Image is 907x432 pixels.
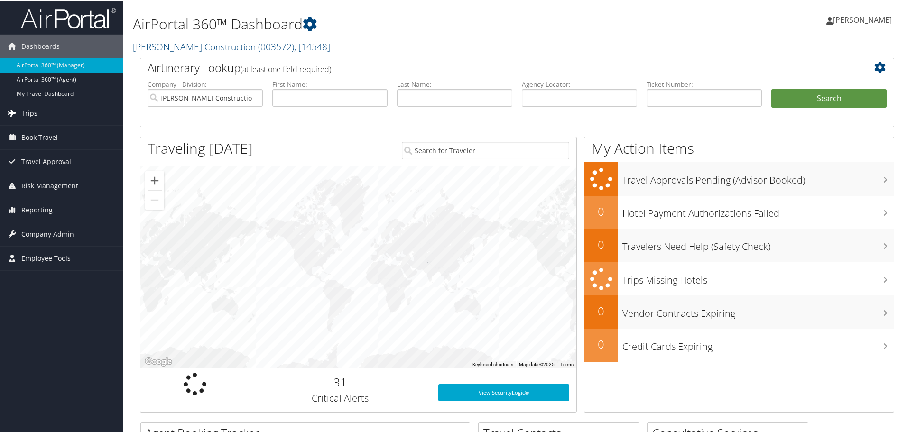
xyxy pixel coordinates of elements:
[397,79,512,88] label: Last Name:
[584,302,618,318] h2: 0
[560,361,574,366] a: Terms (opens in new tab)
[21,173,78,197] span: Risk Management
[21,149,71,173] span: Travel Approval
[522,79,637,88] label: Agency Locator:
[438,383,569,400] a: View SecurityLogic®
[622,334,894,352] h3: Credit Cards Expiring
[472,360,513,367] button: Keyboard shortcuts
[148,138,253,157] h1: Traveling [DATE]
[257,391,424,404] h3: Critical Alerts
[145,170,164,189] button: Zoom in
[143,355,174,367] a: Open this area in Google Maps (opens a new window)
[294,39,330,52] span: , [ 14548 ]
[584,236,618,252] h2: 0
[622,168,894,186] h3: Travel Approvals Pending (Advisor Booked)
[622,268,894,286] h3: Trips Missing Hotels
[258,39,294,52] span: ( 003572 )
[257,373,424,389] h2: 31
[833,14,892,24] span: [PERSON_NAME]
[272,79,388,88] label: First Name:
[584,161,894,195] a: Travel Approvals Pending (Advisor Booked)
[622,201,894,219] h3: Hotel Payment Authorizations Failed
[584,261,894,295] a: Trips Missing Hotels
[584,195,894,228] a: 0Hotel Payment Authorizations Failed
[402,141,569,158] input: Search for Traveler
[21,101,37,124] span: Trips
[145,190,164,209] button: Zoom out
[584,335,618,351] h2: 0
[21,246,71,269] span: Employee Tools
[21,197,53,221] span: Reporting
[148,79,263,88] label: Company - Division:
[771,88,887,107] button: Search
[241,63,331,74] span: (at least one field required)
[826,5,901,33] a: [PERSON_NAME]
[622,301,894,319] h3: Vendor Contracts Expiring
[21,6,116,28] img: airportal-logo.png
[584,294,894,328] a: 0Vendor Contracts Expiring
[21,125,58,148] span: Book Travel
[584,228,894,261] a: 0Travelers Need Help (Safety Check)
[148,59,824,75] h2: Airtinerary Lookup
[584,138,894,157] h1: My Action Items
[647,79,762,88] label: Ticket Number:
[143,355,174,367] img: Google
[519,361,555,366] span: Map data ©2025
[584,202,618,219] h2: 0
[133,13,645,33] h1: AirPortal 360™ Dashboard
[584,328,894,361] a: 0Credit Cards Expiring
[133,39,330,52] a: [PERSON_NAME] Construction
[622,234,894,252] h3: Travelers Need Help (Safety Check)
[21,34,60,57] span: Dashboards
[21,221,74,245] span: Company Admin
